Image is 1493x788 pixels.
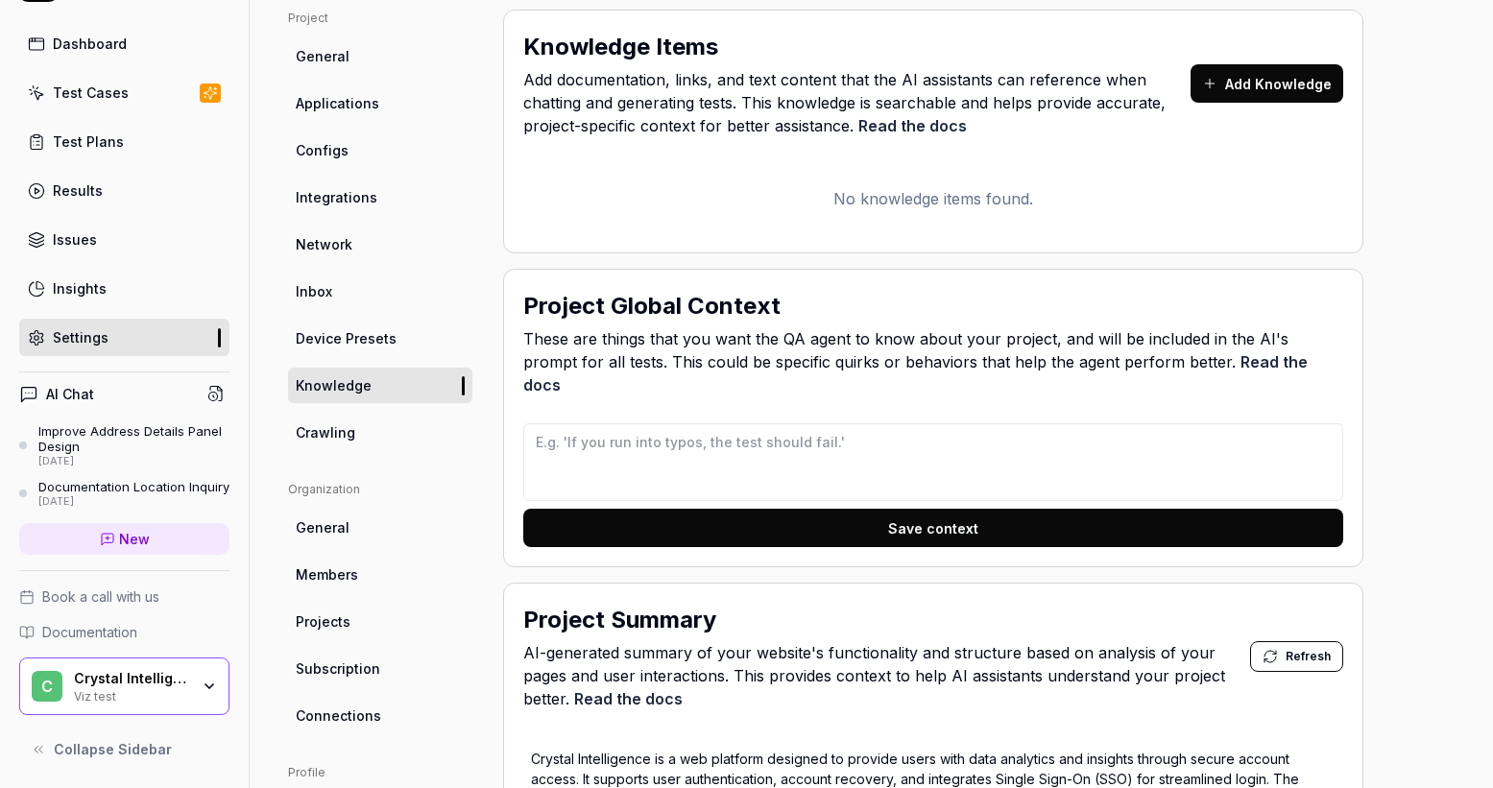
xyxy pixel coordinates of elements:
span: Inbox [296,281,332,301]
span: Documentation [42,622,137,642]
h2: Project Summary [523,603,716,637]
a: Connections [288,698,472,733]
a: Inbox [288,274,472,309]
button: CCrystal IntelligenceViz test [19,657,229,715]
span: Add documentation, links, and text content that the AI assistants can reference when chatting and... [523,68,1191,137]
span: Projects [296,611,350,632]
div: [DATE] [38,455,229,468]
span: General [296,517,349,537]
a: Projects [288,604,472,639]
span: Members [296,564,358,585]
h4: AI Chat [46,384,94,404]
span: Book a call with us [42,586,159,607]
a: Read the docs [574,689,683,708]
a: Knowledge [288,368,472,403]
div: Settings [53,327,108,347]
div: Issues [53,229,97,250]
a: Issues [19,221,229,258]
button: Save context [523,509,1343,547]
div: Profile [288,764,472,781]
a: Improve Address Details Panel Design[DATE] [19,423,229,467]
a: Crawling [288,415,472,450]
button: Collapse Sidebar [19,730,229,769]
button: Refresh [1250,641,1343,672]
span: Integrations [296,187,377,207]
div: Insights [53,278,107,298]
span: Refresh [1286,648,1331,665]
span: Network [296,234,352,254]
a: Insights [19,270,229,307]
div: Viz test [74,687,189,703]
div: Test Cases [53,83,129,103]
span: Connections [296,705,381,726]
a: Settings [19,319,229,356]
div: Crystal Intelligence [74,670,189,687]
button: Add Knowledge [1191,64,1343,103]
span: Device Presets [296,328,397,348]
a: Integrations [288,179,472,215]
a: General [288,38,472,74]
span: Knowledge [296,375,372,395]
div: Documentation Location Inquiry [38,479,229,494]
div: Dashboard [53,34,127,54]
div: [DATE] [38,495,229,509]
a: Test Plans [19,123,229,160]
span: General [296,46,349,66]
a: General [288,510,472,545]
div: Improve Address Details Panel Design [38,423,229,455]
span: Subscription [296,658,380,679]
p: No knowledge items found. [523,187,1343,210]
a: Dashboard [19,25,229,62]
span: Applications [296,93,379,113]
div: Test Plans [53,131,124,152]
a: Network [288,227,472,262]
h2: Knowledge Items [523,30,718,64]
span: AI-generated summary of your website's functionality and structure based on analysis of your page... [523,641,1250,710]
a: Members [288,557,472,592]
span: New [119,529,150,549]
a: Read the docs [858,116,967,135]
span: C [32,671,62,702]
a: New [19,523,229,555]
h2: Project Global Context [523,289,781,323]
div: Organization [288,481,472,498]
div: Results [53,180,103,201]
span: Collapse Sidebar [54,739,172,759]
a: Device Presets [288,321,472,356]
a: Documentation Location Inquiry[DATE] [19,479,229,508]
a: Applications [288,85,472,121]
span: Crawling [296,422,355,442]
div: Project [288,10,472,27]
a: Test Cases [19,74,229,111]
a: Results [19,172,229,209]
a: Documentation [19,622,229,642]
span: These are things that you want the QA agent to know about your project, and will be included in t... [523,327,1343,396]
a: Configs [288,132,472,168]
a: Subscription [288,651,472,686]
span: Configs [296,140,349,160]
a: Book a call with us [19,586,229,607]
